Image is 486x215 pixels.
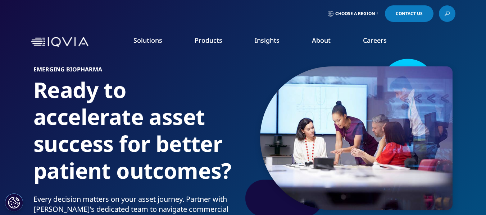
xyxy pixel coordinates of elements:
[33,76,240,194] h1: Ready to accelerate asset success for better patient outcomes?
[396,11,423,16] span: Contact Us
[312,36,331,45] a: About
[31,37,88,47] img: IQVIA Healthcare Information Technology and Pharma Clinical Research Company
[260,66,453,210] img: 920_group-of-people-looking-at-data-during-business-meeting.jpg
[255,36,280,45] a: Insights
[33,66,240,76] h6: Emerging Biopharma
[91,25,455,59] nav: Primary
[363,36,387,45] a: Careers
[133,36,162,45] a: Solutions
[335,11,375,17] span: Choose a Region
[195,36,222,45] a: Products
[5,193,23,211] button: Configuración de cookies
[385,5,433,22] a: Contact Us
